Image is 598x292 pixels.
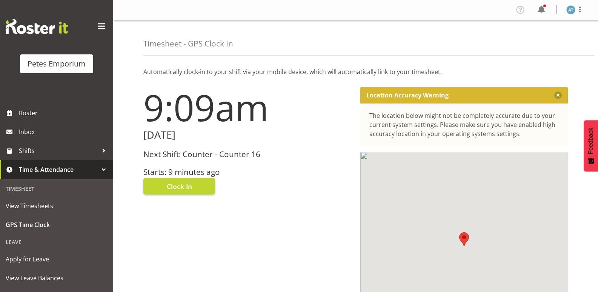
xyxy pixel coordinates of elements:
[554,91,562,99] button: Close message
[566,5,575,14] img: alex-micheal-taniwha5364.jpg
[19,126,109,138] span: Inbox
[143,67,568,76] p: Automatically clock-in to your shift via your mobile device, which will automatically link to you...
[366,91,449,99] p: Location Accuracy Warning
[587,128,594,154] span: Feedback
[6,272,108,284] span: View Leave Balances
[19,107,109,119] span: Roster
[369,111,559,138] div: The location below might not be completely accurate due to your current system settings. Please m...
[143,129,351,141] h2: [DATE]
[167,181,192,191] span: Clock In
[143,150,351,159] h3: Next Shift: Counter - Counter 16
[6,19,68,34] img: Rosterit website logo
[2,215,111,234] a: GPS Time Clock
[143,168,351,176] h3: Starts: 9 minutes ago
[19,164,98,175] span: Time & Attendance
[6,219,108,230] span: GPS Time Clock
[584,120,598,171] button: Feedback - Show survey
[6,253,108,265] span: Apply for Leave
[2,269,111,287] a: View Leave Balances
[2,234,111,250] div: Leave
[6,200,108,212] span: View Timesheets
[2,196,111,215] a: View Timesheets
[28,58,86,70] div: Petes Emporium
[2,181,111,196] div: Timesheet
[143,178,215,195] button: Clock In
[143,87,351,128] h1: 9:09am
[19,145,98,156] span: Shifts
[143,39,233,48] h4: Timesheet - GPS Clock In
[2,250,111,269] a: Apply for Leave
